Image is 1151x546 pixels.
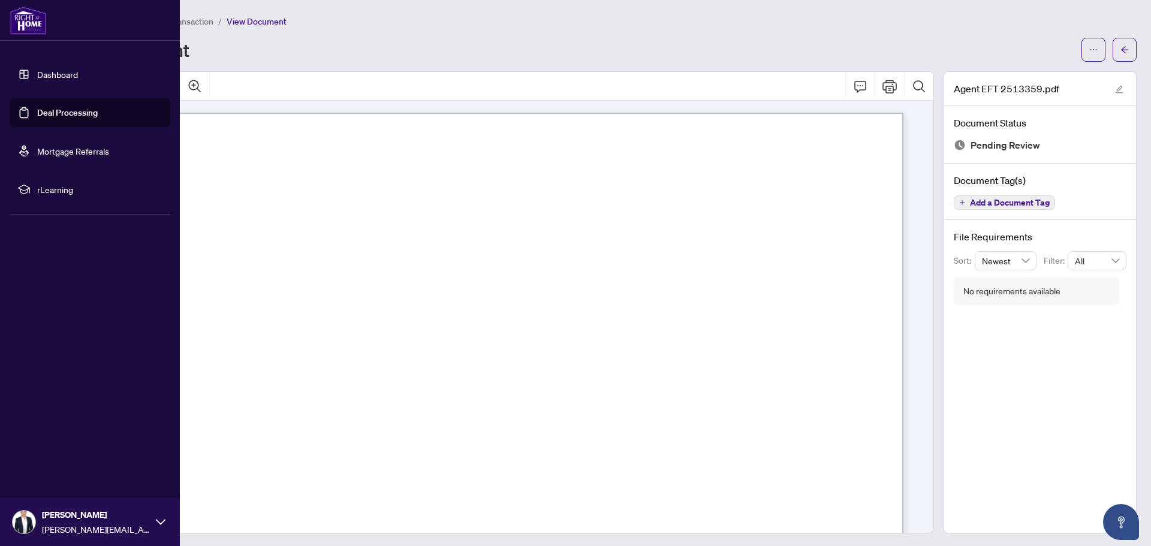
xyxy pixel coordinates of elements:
span: plus [959,200,965,206]
h4: Document Tag(s) [954,173,1126,188]
span: arrow-left [1120,46,1129,54]
span: Agent EFT 2513359.pdf [954,82,1059,96]
span: Add a Document Tag [970,198,1050,207]
span: Newest [982,252,1030,270]
button: Open asap [1103,504,1139,540]
p: Sort: [954,254,975,267]
a: Dashboard [37,69,78,80]
span: rLearning [37,183,162,196]
h4: Document Status [954,116,1126,130]
img: Document Status [954,139,966,151]
span: All [1075,252,1119,270]
span: edit [1115,85,1123,93]
span: [PERSON_NAME][EMAIL_ADDRESS][DOMAIN_NAME] [42,523,150,536]
span: ellipsis [1089,46,1098,54]
span: View Transaction [149,16,213,27]
li: / [218,14,222,28]
a: Mortgage Referrals [37,146,109,156]
span: [PERSON_NAME] [42,508,150,521]
span: View Document [227,16,287,27]
h4: File Requirements [954,230,1126,244]
span: Pending Review [971,137,1040,153]
a: Deal Processing [37,107,98,118]
div: No requirements available [963,285,1060,298]
img: Profile Icon [13,511,35,533]
button: Add a Document Tag [954,195,1055,210]
img: logo [10,6,47,35]
p: Filter: [1044,254,1068,267]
